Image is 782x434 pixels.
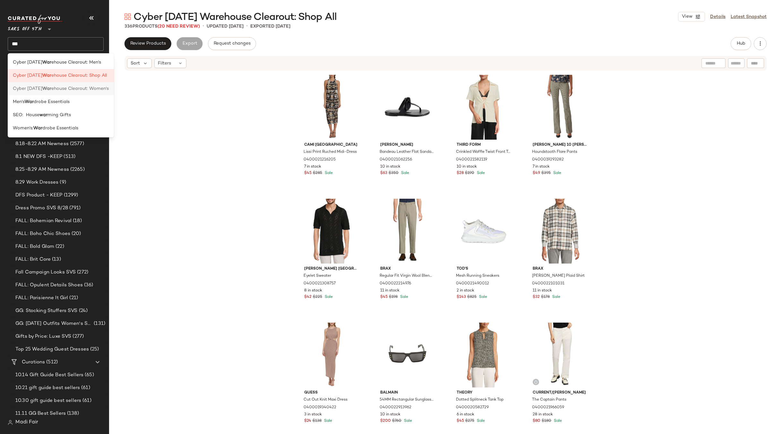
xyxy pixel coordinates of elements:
span: 8 in stock [304,288,322,294]
img: svg%3e [125,13,131,20]
span: FALL: Opulent Details Shoes [15,282,83,289]
span: Hub [736,41,745,46]
span: (22) [54,243,64,250]
span: Review Products [130,41,166,46]
span: Madi Fair [15,419,38,426]
span: drobe Essentials [34,99,70,105]
span: Dress Promo SVS 8/28 [15,204,68,212]
span: 0400021582119 [456,157,487,163]
span: 0400022101031 [532,281,564,287]
span: 6 in stock [457,412,474,418]
span: (277) [71,333,84,340]
span: Saks OFF 5TH [8,22,42,33]
span: Top 25 Wedding Guest Dresses [15,346,89,353]
a: Latest Snapshot [731,13,767,20]
span: drobe Essentials [42,125,78,132]
span: Sort [131,60,140,67]
span: $825 [467,294,477,300]
span: (272) [76,269,88,276]
img: cfy_white_logo.C9jOOHJF.svg [8,15,62,24]
span: • [246,22,248,30]
span: $190 [465,170,474,176]
span: 54MM Rectangular Sunglasses [380,397,434,403]
span: Sale [551,295,560,299]
span: $198 [389,294,398,300]
span: Sale [476,419,485,423]
span: SEO: House [13,112,39,118]
span: FALL: Bohemian Revival [15,217,72,225]
span: (2265) [69,166,85,173]
span: $45 [304,170,312,176]
span: $180 [542,418,551,424]
span: 28 in stock [533,412,553,418]
span: (61) [81,397,91,404]
span: (512) [45,359,58,366]
span: 7 in stock [304,164,321,170]
span: ehouse Clearout: Men's [51,59,101,66]
img: 0400019340422_TAUPE [299,323,364,387]
span: ehouse Clearout: Women's [51,85,109,92]
span: $285 [313,170,322,176]
span: (18) [72,217,82,225]
span: FALL: Parisienne It Girl [15,294,68,302]
span: (65) [83,371,94,379]
span: Dotted Splitneck Tank Top [456,397,503,403]
span: Sale [323,419,332,423]
span: 8.25-8.29 AM Newness [15,166,69,173]
span: [PERSON_NAME] [380,142,434,148]
img: 0400021216205_KALEIDOSCOPE [299,75,364,140]
b: War [42,72,51,79]
b: War [25,99,34,105]
span: $350 [389,170,399,176]
span: 10 in stock [380,412,400,418]
span: Curations [22,359,45,366]
span: [PERSON_NAME] Plaid Shirt [532,273,585,279]
span: 3 in stock [304,412,322,418]
button: Request changes [208,37,256,50]
span: [PERSON_NAME] [GEOGRAPHIC_DATA] [304,266,358,272]
span: FALL: Brit Core [15,256,51,263]
span: Mesh Running Sneakers [456,273,499,279]
p: updated [DATE] [207,23,244,30]
span: 0400022913962 [380,405,411,411]
span: (21) [68,294,78,302]
b: war [39,112,47,118]
span: $200 [380,418,391,424]
span: (61) [80,384,90,392]
span: $45 [457,418,464,424]
span: GG: [DATE] Outfits Women's SVS [15,320,92,327]
span: 0400021966059 [532,405,564,411]
img: 0400022214976_BEIGE [375,199,440,264]
span: Cyber [DATE] Warehouse Clearout: Shop All [133,11,337,24]
span: 0400021062256 [380,157,412,163]
span: 0400019293282 [532,157,564,163]
span: FALL: Bold Glam [15,243,54,250]
span: (513) [62,153,75,161]
span: 0400019340422 [304,405,336,411]
span: 10.21 gift guide best sellers [15,384,80,392]
span: 0400021308757 [304,281,336,287]
span: Filters [158,60,171,67]
span: Sale [478,295,487,299]
img: 0400020582729 [451,323,516,387]
span: Sale [476,171,485,175]
span: Regular Fit Virgin Wool Blend Dress Pants [380,273,434,279]
span: Cyber [DATE] [13,72,42,79]
span: $138 [313,418,322,424]
span: $45 [380,294,388,300]
span: 0400020582729 [456,405,489,411]
span: (138) [66,410,79,417]
div: Products [125,23,200,30]
span: Balmain [380,390,434,396]
span: 10 in stock [457,164,477,170]
span: $63 [380,170,387,176]
span: Cut Out Knit Maxi Dress [304,397,348,403]
span: The Captain Pants [532,397,566,403]
span: ming Gifts [47,112,71,118]
span: Request changes [213,41,251,46]
span: Guess [304,390,358,396]
img: 0400021490012_WHITE [451,199,516,264]
span: Sale [400,171,409,175]
span: $760 [392,418,401,424]
span: 0400021216205 [304,157,336,163]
